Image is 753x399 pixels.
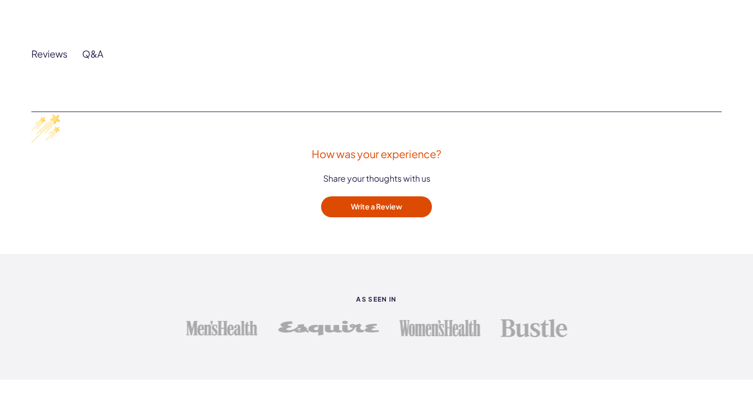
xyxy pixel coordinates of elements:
div: How was your experience? [31,147,722,160]
div: Reviews [31,48,67,60]
div: Share your thoughts with us [31,173,722,184]
img: Bustle logo [501,318,568,338]
button: Write a Review [321,196,432,217]
strong: As Seen In [31,296,722,303]
div: Q&A [82,48,104,60]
